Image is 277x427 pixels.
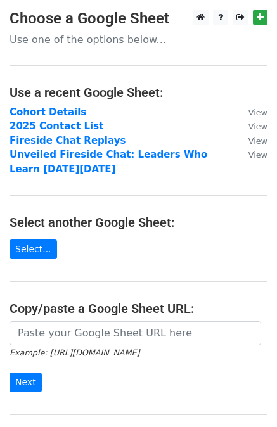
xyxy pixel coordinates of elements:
small: View [248,122,267,131]
a: View [236,135,267,146]
a: Fireside Chat Replays [10,135,126,146]
input: Paste your Google Sheet URL here [10,321,261,345]
small: View [248,108,267,117]
a: View [236,120,267,132]
small: View [248,150,267,160]
h4: Copy/paste a Google Sheet URL: [10,301,267,316]
a: 2025 Contact List [10,120,103,132]
a: Unveiled Fireside Chat: Leaders Who Learn [DATE][DATE] [10,149,207,175]
a: View [236,149,267,160]
p: Use one of the options below... [10,33,267,46]
small: Example: [URL][DOMAIN_NAME] [10,348,139,357]
h4: Select another Google Sheet: [10,215,267,230]
input: Next [10,373,42,392]
small: View [248,136,267,146]
a: View [236,106,267,118]
a: Select... [10,239,57,259]
h4: Use a recent Google Sheet: [10,85,267,100]
h3: Choose a Google Sheet [10,10,267,28]
a: Cohort Details [10,106,86,118]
